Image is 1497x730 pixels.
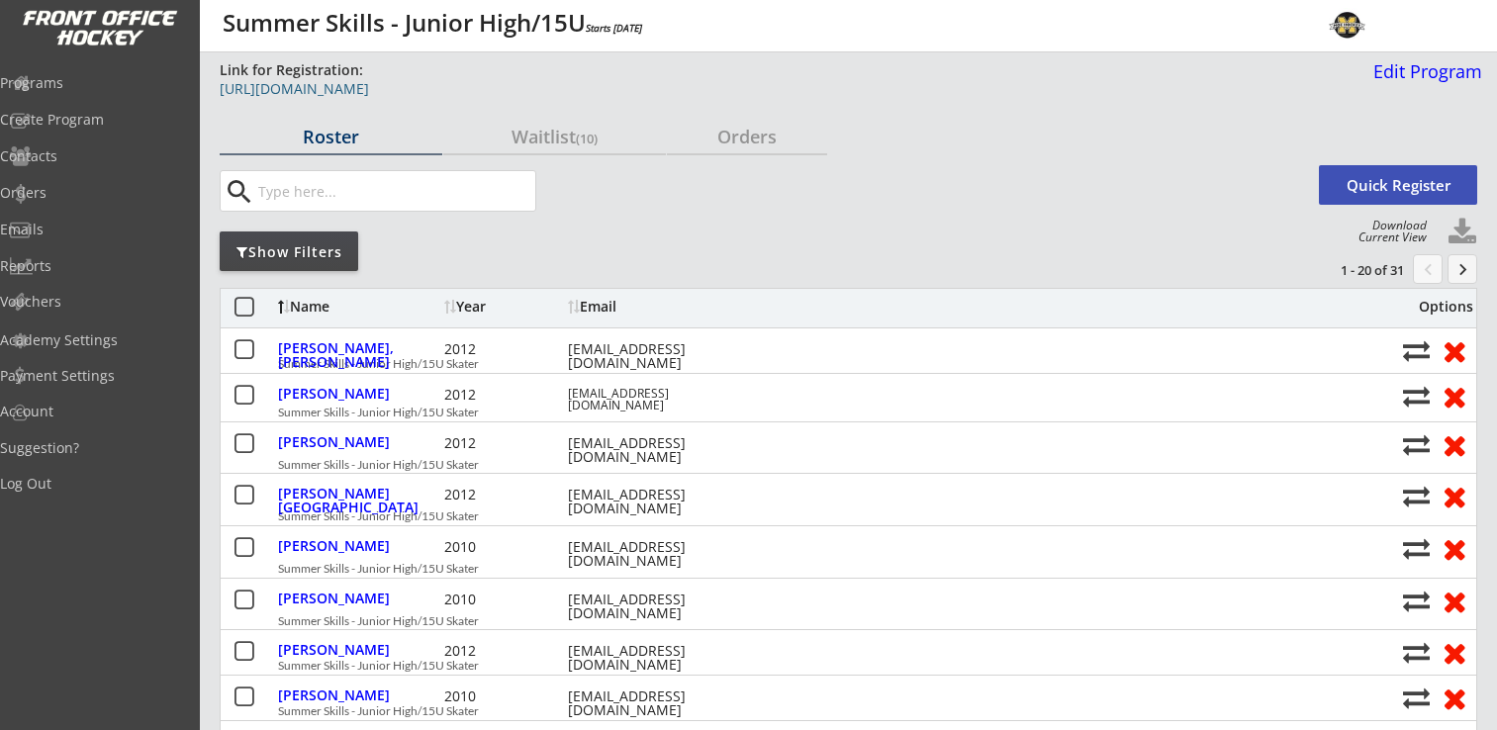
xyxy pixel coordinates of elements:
button: keyboard_arrow_right [1448,254,1477,284]
div: Options [1403,300,1473,314]
div: Show Filters [220,242,358,262]
div: 2012 [444,342,563,356]
div: Summer Skills - Junior High/15U Skater [278,407,1392,418]
div: [EMAIL_ADDRESS][DOMAIN_NAME] [568,436,746,464]
div: [EMAIL_ADDRESS][DOMAIN_NAME] [568,488,746,515]
button: Remove from roster (no refund) [1436,429,1472,460]
button: Remove from roster (no refund) [1436,683,1472,713]
div: 2012 [444,388,563,402]
button: Move player [1403,337,1430,364]
em: Starts [DATE] [586,21,642,35]
font: (10) [576,130,598,147]
div: [PERSON_NAME], [PERSON_NAME] [278,341,439,369]
div: 2010 [444,593,563,606]
button: Quick Register [1319,165,1477,205]
button: Move player [1403,684,1430,711]
button: search [223,176,255,208]
div: Summer Skills - Junior High/15U Skater [278,459,1392,471]
div: [EMAIL_ADDRESS][DOMAIN_NAME] [568,644,746,672]
button: Move player [1403,483,1430,509]
button: Remove from roster (no refund) [1436,335,1472,366]
div: [URL][DOMAIN_NAME] [220,82,1217,96]
div: Download Current View [1349,220,1427,243]
a: [URL][DOMAIN_NAME] [220,82,1217,107]
div: Name [278,300,439,314]
a: Edit Program [1365,62,1482,97]
button: Remove from roster (no refund) [1436,481,1472,511]
div: Year [444,300,563,314]
div: [EMAIL_ADDRESS][DOMAIN_NAME] [568,342,746,370]
div: [PERSON_NAME] [278,592,439,605]
div: [EMAIL_ADDRESS][DOMAIN_NAME] [568,689,746,717]
div: Summer Skills - Junior High/15U Skater [278,358,1392,370]
div: Summer Skills - Junior High/15U Skater [278,510,1392,522]
div: [PERSON_NAME][GEOGRAPHIC_DATA] [278,487,439,514]
button: Move player [1403,431,1430,458]
div: [EMAIL_ADDRESS][DOMAIN_NAME] [568,540,746,568]
div: [PERSON_NAME] [278,387,439,401]
button: Remove from roster (no refund) [1436,381,1472,411]
button: Move player [1403,639,1430,666]
div: Summer Skills - Junior High/15U Skater [278,615,1392,627]
div: 2012 [444,644,563,658]
button: Move player [1403,535,1430,562]
div: Roster [220,128,442,145]
div: Email [568,300,746,314]
button: Move player [1403,588,1430,614]
div: [PERSON_NAME] [278,688,439,702]
div: Link for Registration: [220,60,366,80]
button: chevron_left [1413,254,1443,284]
div: [PERSON_NAME] [278,643,439,657]
div: Edit Program [1365,62,1482,80]
div: Orders [667,128,827,145]
button: Remove from roster (no refund) [1436,533,1472,564]
button: Move player [1403,383,1430,410]
div: Summer Skills - Junior High/15U Skater [278,705,1392,717]
div: Summer Skills - Junior High/15U Skater [278,660,1392,672]
div: [EMAIL_ADDRESS][DOMAIN_NAME] [568,388,746,411]
div: [PERSON_NAME] [278,539,439,553]
div: [EMAIL_ADDRESS][DOMAIN_NAME] [568,593,746,620]
div: 2012 [444,436,563,450]
div: 2012 [444,488,563,502]
div: 2010 [444,689,563,703]
div: Summer Skills - Junior High/15U Skater [278,563,1392,575]
button: Remove from roster (no refund) [1436,637,1472,668]
button: Remove from roster (no refund) [1436,586,1472,616]
div: Waitlist [443,128,666,145]
div: 1 - 20 of 31 [1301,261,1404,279]
button: Click to download full roster. Your browser settings may try to block it, check your security set... [1448,218,1477,247]
input: Type here... [254,171,535,211]
div: [PERSON_NAME] [278,435,439,449]
div: 2010 [444,540,563,554]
